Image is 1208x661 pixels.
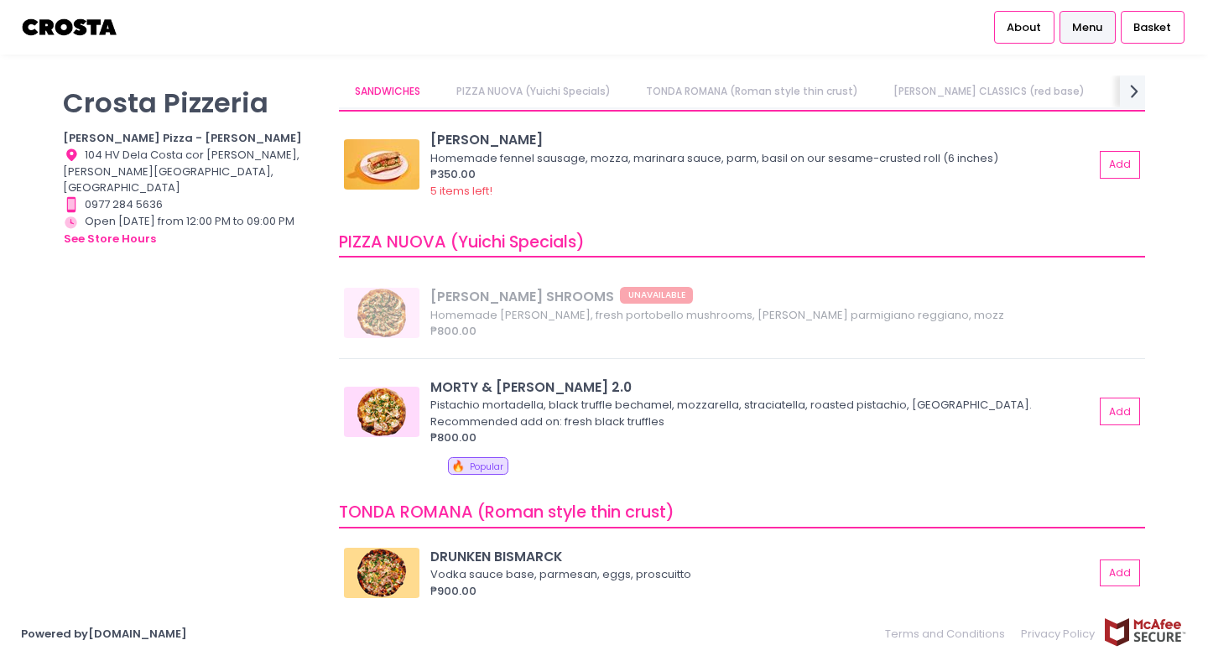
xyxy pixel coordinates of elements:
[1072,19,1102,36] span: Menu
[63,86,318,119] p: Crosta Pizzeria
[1100,560,1140,587] button: Add
[344,387,419,437] img: MORTY & ELLA 2.0
[344,139,419,190] img: HOAGIE ROLL
[339,75,437,107] a: SANDWICHES
[430,566,1089,583] div: Vodka sauce base, parmesan, eggs, proscuitto
[430,397,1089,429] div: Pistachio mortadella, black truffle bechamel, mozzarella, straciatella, roasted pistachio, [GEOGR...
[63,147,318,196] div: 104 HV Dela Costa cor [PERSON_NAME], [PERSON_NAME][GEOGRAPHIC_DATA], [GEOGRAPHIC_DATA]
[339,501,674,523] span: TONDA ROMANA (Roman style thin crust)
[430,547,1094,566] div: DRUNKEN BISMARCK
[430,150,1089,167] div: Homemade fennel sausage, mozza, marinara sauce, parm, basil on our sesame-crusted roll (6 inches)
[1013,617,1104,650] a: Privacy Policy
[1133,19,1171,36] span: Basket
[430,183,492,199] span: 5 items left!
[63,230,157,248] button: see store hours
[21,13,119,42] img: logo
[63,196,318,213] div: 0977 284 5636
[994,11,1054,43] a: About
[885,617,1013,650] a: Terms and Conditions
[430,377,1094,397] div: MORTY & [PERSON_NAME] 2.0
[877,75,1101,107] a: [PERSON_NAME] CLASSICS (red base)
[339,231,585,253] span: PIZZA NUOVA (Yuichi Specials)
[430,583,1094,600] div: ₱900.00
[430,166,1094,183] div: ₱350.00
[1100,398,1140,425] button: Add
[1100,151,1140,179] button: Add
[470,461,503,473] span: Popular
[430,130,1094,149] div: [PERSON_NAME]
[63,130,302,146] b: [PERSON_NAME] Pizza - [PERSON_NAME]
[629,75,874,107] a: TONDA ROMANA (Roman style thin crust)
[21,626,187,642] a: Powered by[DOMAIN_NAME]
[63,213,318,248] div: Open [DATE] from 12:00 PM to 09:00 PM
[430,429,1094,446] div: ₱800.00
[1060,11,1116,43] a: Menu
[451,458,465,474] span: 🔥
[440,75,627,107] a: PIZZA NUOVA (Yuichi Specials)
[1007,19,1041,36] span: About
[344,548,419,598] img: DRUNKEN BISMARCK
[1103,617,1187,647] img: mcafee-secure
